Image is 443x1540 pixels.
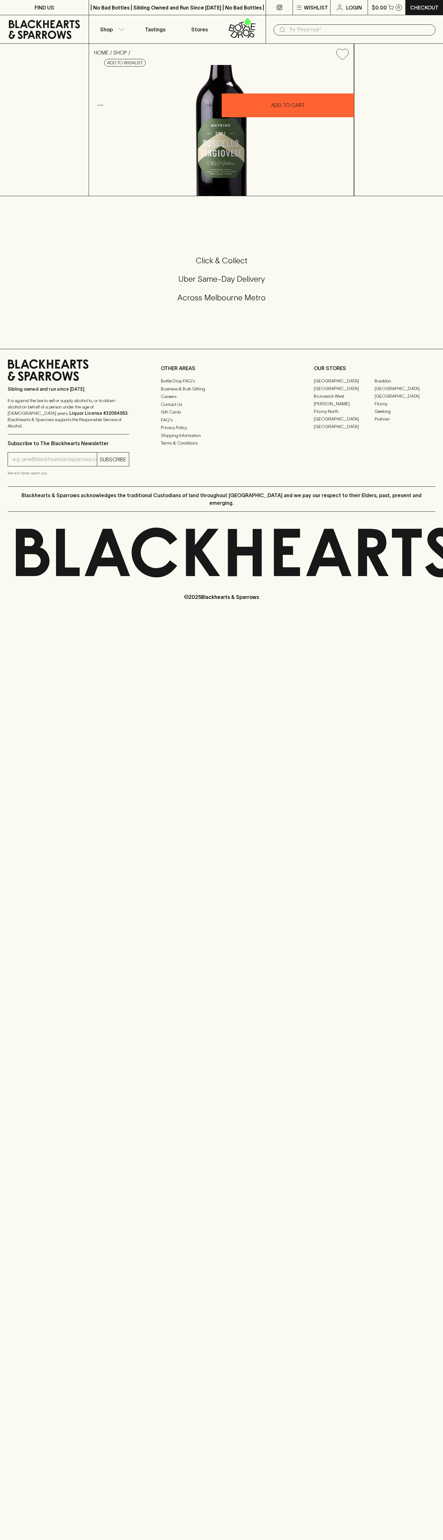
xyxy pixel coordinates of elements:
[161,424,282,432] a: Privacy Policy
[314,385,375,392] a: [GEOGRAPHIC_DATA]
[145,26,165,33] p: Tastings
[161,385,282,393] a: Business & Bulk Gifting
[372,4,387,11] p: $0.00
[410,4,439,11] p: Checkout
[89,15,133,43] button: Shop
[8,386,129,392] p: Sibling owned and run since [DATE]
[375,407,435,415] a: Geelong
[8,230,435,336] div: Call to action block
[375,385,435,392] a: [GEOGRAPHIC_DATA]
[314,392,375,400] a: Brunswick West
[346,4,362,11] p: Login
[89,65,354,196] img: 36569.png
[161,393,282,401] a: Careers
[8,470,129,476] p: We will never spam you
[69,411,128,416] strong: Liquor License #32064953
[133,15,177,43] a: Tastings
[94,50,109,55] a: HOME
[375,415,435,423] a: Prahran
[100,26,113,33] p: Shop
[397,6,400,9] p: 0
[314,364,435,372] p: OUR STORES
[375,377,435,385] a: Braddon
[161,440,282,447] a: Terms & Conditions
[97,452,129,466] button: SUBSCRIBE
[375,400,435,407] a: Fitzroy
[271,101,305,109] p: ADD TO CART
[8,440,129,447] p: Subscribe to The Blackhearts Newsletter
[161,401,282,408] a: Contact Us
[334,46,351,62] button: Add to wishlist
[8,255,435,266] h5: Click & Collect
[104,59,146,67] button: Add to wishlist
[161,377,282,385] a: Bottle Drop FAQ's
[314,400,375,407] a: [PERSON_NAME]
[35,4,54,11] p: FIND US
[12,491,431,507] p: Blackhearts & Sparrows acknowledges the traditional Custodians of land throughout [GEOGRAPHIC_DAT...
[314,407,375,415] a: Fitzroy North
[161,364,282,372] p: OTHER AREAS
[289,25,430,35] input: Try "Pinot noir"
[13,454,97,465] input: e.g. jane@blackheartsandsparrows.com.au
[191,26,208,33] p: Stores
[161,408,282,416] a: Gift Cards
[314,415,375,423] a: [GEOGRAPHIC_DATA]
[375,392,435,400] a: [GEOGRAPHIC_DATA]
[314,377,375,385] a: [GEOGRAPHIC_DATA]
[222,93,354,117] button: ADD TO CART
[100,456,126,463] p: SUBSCRIBE
[177,15,222,43] a: Stores
[161,432,282,439] a: Shipping Information
[161,416,282,424] a: FAQ's
[8,397,129,429] p: It is against the law to sell or supply alcohol to, or to obtain alcohol on behalf of a person un...
[8,292,435,303] h5: Across Melbourne Metro
[314,423,375,430] a: [GEOGRAPHIC_DATA]
[113,50,127,55] a: SHOP
[8,274,435,284] h5: Uber Same-Day Delivery
[304,4,328,11] p: Wishlist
